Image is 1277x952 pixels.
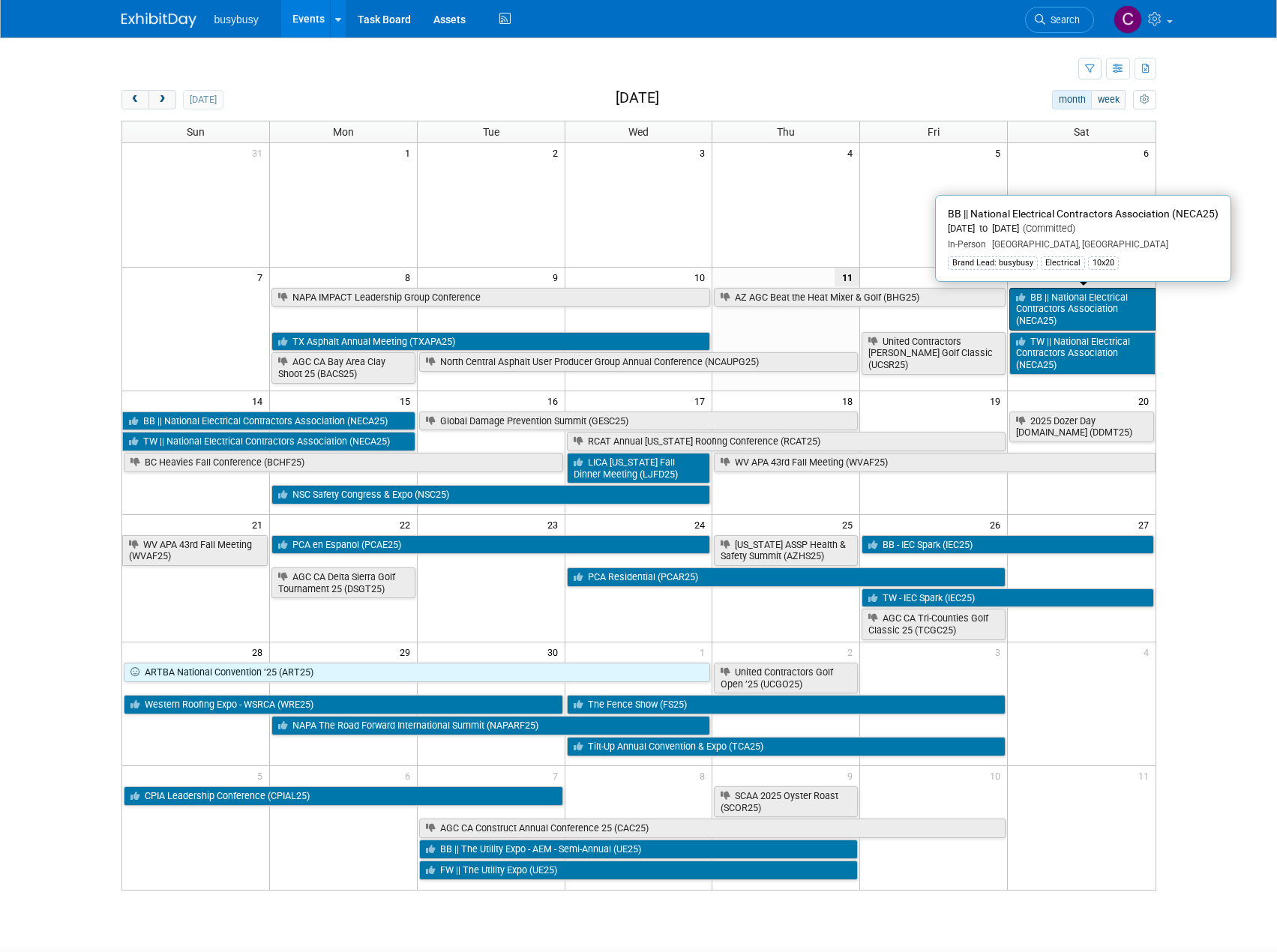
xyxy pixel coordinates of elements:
span: 3 [698,143,712,162]
a: SCAA 2025 Oyster Roast (SCOR25) [714,786,858,817]
a: ARTBA National Convention ’25 (ART25) [124,663,711,682]
span: Mon [333,126,354,138]
span: Tue [483,126,499,138]
span: 8 [403,268,417,286]
a: Western Roofing Expo - WSRCA (WRE25) [124,695,563,714]
a: AGC CA Delta Sierra Golf Tournament 25 (DSGT25) [271,567,415,598]
span: 7 [551,766,565,785]
a: PCA Residential (PCAR25) [567,567,1006,587]
span: 22 [398,515,417,534]
div: 10x20 [1088,256,1119,270]
button: [DATE] [183,90,223,109]
span: 9 [551,268,565,286]
span: 20 [1137,391,1156,410]
a: TW || National Electrical Contractors Association (NECA25) [1009,332,1155,375]
img: Collin Larson [1114,5,1142,34]
a: AGC CA Tri-Counties Golf Classic 25 (TCGC25) [862,609,1006,639]
div: Brand Lead: busybusy [948,256,1038,270]
span: 31 [250,143,269,162]
span: 10 [693,268,712,286]
a: TX Asphalt Annual Meeting (TXAPA25) [271,332,711,352]
a: 2025 Dozer Day [DOMAIN_NAME] (DDMT25) [1009,412,1153,442]
a: NAPA IMPACT Leadership Group Conference [271,288,711,307]
span: 2 [846,642,859,661]
span: 5 [256,766,269,785]
a: BC Heavies Fall Conference (BCHF25) [124,453,563,472]
a: AZ AGC Beat the Heat Mixer & Golf (BHG25) [714,288,1006,307]
span: 23 [546,515,565,534]
span: 1 [698,642,712,661]
button: prev [121,90,149,109]
a: TW - IEC Spark (IEC25) [862,588,1153,608]
a: FW || The Utility Expo (UE25) [419,861,859,880]
span: 18 [841,391,859,410]
span: 4 [846,143,859,162]
button: myCustomButton [1133,90,1156,109]
a: NSC Safety Congress & Expo (NSC25) [271,485,711,504]
div: [DATE] to [DATE] [948,223,1219,235]
a: BB - IEC Spark (IEC25) [862,535,1153,555]
span: 27 [1137,515,1156,534]
div: Electrical [1041,256,1085,270]
span: BB || National Electrical Contractors Association (NECA25) [948,208,1219,220]
a: United Contractors [PERSON_NAME] Golf Classic (UCSR25) [862,332,1006,375]
a: Search [1025,7,1094,33]
a: BB || National Electrical Contractors Association (NECA25) [1009,288,1155,331]
span: 29 [398,642,417,661]
span: In-Person [948,239,986,250]
span: 24 [693,515,712,534]
span: 1 [403,143,417,162]
a: United Contractors Golf Open ’25 (UCGO25) [714,663,858,693]
a: WV APA 43rd Fall Meeting (WVAF25) [714,453,1155,472]
span: 2 [551,143,565,162]
span: 28 [250,642,269,661]
span: 19 [988,391,1007,410]
a: TW || National Electrical Contractors Association (NECA25) [122,432,415,451]
i: Personalize Calendar [1140,95,1150,105]
a: PCA en Espanol (PCAE25) [271,535,711,555]
h2: [DATE] [616,90,659,106]
span: (Committed) [1019,223,1075,234]
a: RCAT Annual [US_STATE] Roofing Conference (RCAT25) [567,432,1006,451]
span: busybusy [214,13,259,25]
img: ExhibitDay [121,13,196,28]
a: North Central Asphalt User Producer Group Annual Conference (NCAUPG25) [419,352,859,372]
span: 5 [994,143,1007,162]
span: 30 [546,642,565,661]
span: 16 [546,391,565,410]
span: Search [1045,14,1080,25]
span: 10 [988,766,1007,785]
a: LICA [US_STATE] Fall Dinner Meeting (LJFD25) [567,453,711,483]
span: 15 [398,391,417,410]
span: 25 [841,515,859,534]
span: 14 [250,391,269,410]
span: 11 [835,268,859,286]
span: [GEOGRAPHIC_DATA], [GEOGRAPHIC_DATA] [986,239,1168,250]
span: Sun [187,126,205,138]
span: Wed [628,126,649,138]
span: Thu [777,126,795,138]
span: 4 [1142,642,1156,661]
span: 6 [403,766,417,785]
a: The Fence Show (FS25) [567,695,1006,714]
a: AGC CA Construct Annual Conference 25 (CAC25) [419,819,1006,838]
button: next [148,90,176,109]
span: Fri [928,126,940,138]
span: 9 [846,766,859,785]
a: BB || The Utility Expo - AEM - Semi-Annual (UE25) [419,840,859,859]
button: week [1091,90,1126,109]
span: 8 [698,766,712,785]
span: 7 [256,268,269,286]
span: 17 [693,391,712,410]
span: 6 [1142,143,1156,162]
button: month [1052,90,1092,109]
span: 21 [250,515,269,534]
a: AGC CA Bay Area Clay Shoot 25 (BACS25) [271,352,415,383]
span: 3 [994,642,1007,661]
span: Sat [1074,126,1090,138]
span: 11 [1137,766,1156,785]
a: NAPA The Road Forward International Summit (NAPARF25) [271,716,711,735]
a: WV APA 43rd Fall Meeting (WVAF25) [122,535,268,566]
span: 26 [988,515,1007,534]
a: [US_STATE] ASSP Health & Safety Summit (AZHS25) [714,535,858,566]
